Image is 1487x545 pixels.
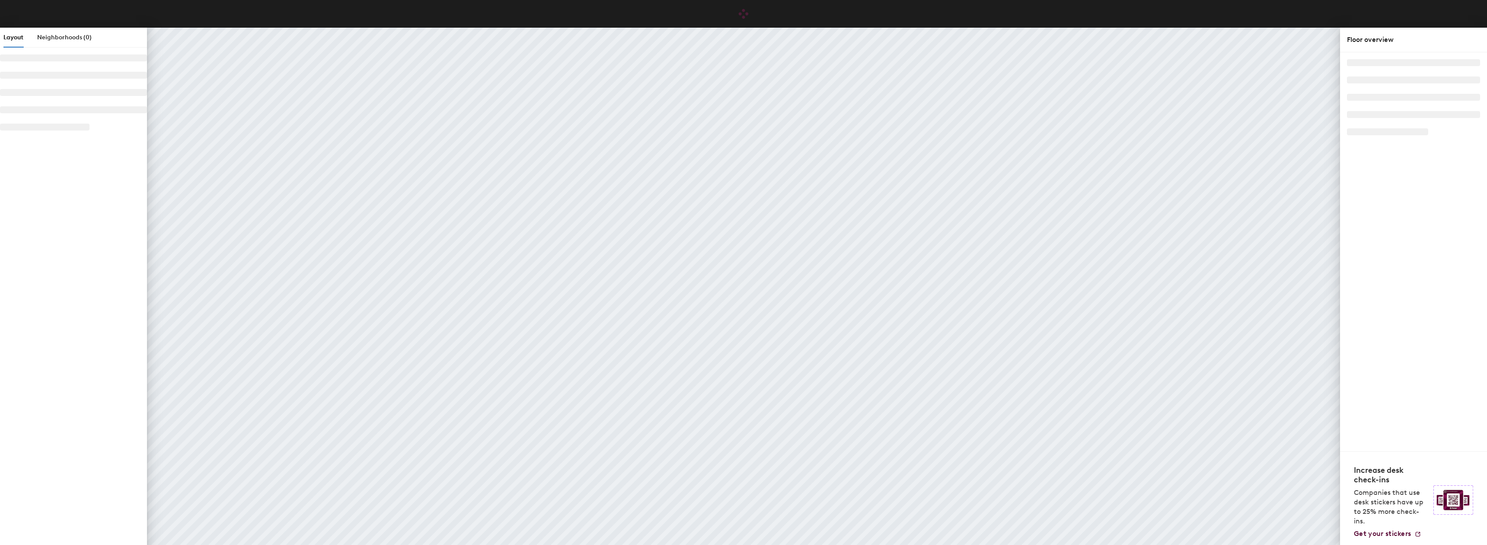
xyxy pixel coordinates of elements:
div: Floor overview [1347,35,1480,45]
span: Get your stickers [1354,529,1411,538]
h4: Increase desk check-ins [1354,465,1428,484]
span: Layout [3,34,23,41]
a: Get your stickers [1354,529,1421,538]
span: Neighborhoods (0) [37,34,92,41]
img: Sticker logo [1433,485,1473,515]
p: Companies that use desk stickers have up to 25% more check-ins. [1354,488,1428,526]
